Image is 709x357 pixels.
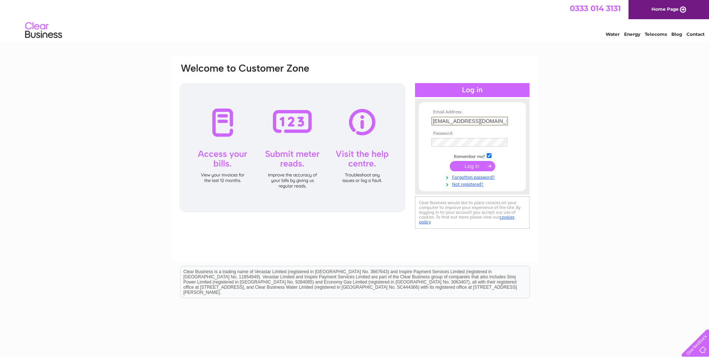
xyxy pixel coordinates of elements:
div: Clear Business is a trading name of Verastar Limited (registered in [GEOGRAPHIC_DATA] No. 3667643... [181,4,530,36]
th: Email Address: [429,110,515,115]
input: Submit [450,161,495,171]
a: Water [606,31,620,37]
a: Contact [686,31,705,37]
a: Blog [671,31,682,37]
a: 0333 014 3131 [570,4,621,13]
a: Forgotten password? [431,173,515,180]
a: Not registered? [431,180,515,187]
a: Energy [624,31,640,37]
td: Remember me? [429,152,515,159]
th: Password: [429,131,515,136]
div: Clear Business would like to place cookies on your computer to improve your experience of the sit... [415,196,530,229]
img: logo.png [25,19,62,42]
a: cookies policy [419,214,514,224]
a: Telecoms [645,31,667,37]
